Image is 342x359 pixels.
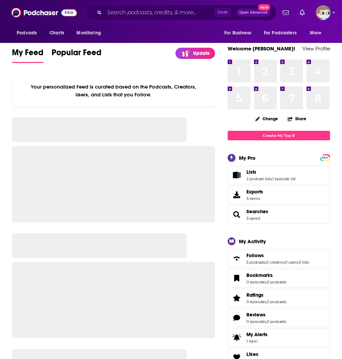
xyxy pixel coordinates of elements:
[230,190,244,200] span: Exports
[228,249,330,268] span: Follows
[246,292,263,298] span: Ratings
[246,196,263,201] span: 3 items
[305,27,330,40] button: open menu
[228,328,330,347] a: My Alerts
[228,269,330,287] span: Bookmarks
[246,272,273,278] span: Bookmarks
[228,131,330,140] a: Create My Top 8
[267,319,286,324] a: 0 podcasts
[228,205,330,224] span: Searches
[280,7,291,18] a: Show notifications dropdown
[230,293,244,303] a: Ratings
[224,28,251,38] span: For Business
[246,252,309,259] a: Follows
[299,260,309,265] a: 0 lists
[310,28,322,38] span: More
[12,75,215,106] div: Your personalized Feed is curated based on the Podcasts, Creators, Users, and Lists that you Follow.
[230,210,244,219] a: Searches
[246,169,296,175] a: Lists
[12,47,43,63] a: My Feed
[228,166,330,184] span: Lists
[11,6,77,19] img: Podchaser - Follow, Share and Rate Podcasts
[266,319,267,324] span: ,
[302,45,330,52] a: View Profile
[264,28,297,38] span: For Podcasters
[246,319,266,324] a: 0 episodes
[45,27,68,40] a: Charts
[228,309,330,327] span: Reviews
[246,208,268,215] a: Searches
[175,48,215,59] a: Update
[246,216,260,221] a: 3 saved
[228,289,330,307] span: Ratings
[258,4,270,11] span: New
[251,114,282,123] button: Change
[285,260,298,265] a: 0 users
[266,280,267,284] span: ,
[246,351,275,357] a: Likes
[236,9,271,17] button: Open AdvancedNew
[12,27,46,40] button: open menu
[272,176,296,181] a: 1 episode list
[316,5,331,20] button: Show profile menu
[230,170,244,180] a: Lists
[284,260,285,265] span: ,
[316,5,331,20] span: Logged in as JeremyBonds
[230,254,244,263] a: Follows
[239,238,266,245] div: My Activity
[230,333,244,342] span: My Alerts
[246,312,286,318] a: Reviews
[76,28,101,38] span: Monitoring
[246,260,266,265] a: 5 podcasts
[316,5,331,20] img: User Profile
[246,312,266,318] span: Reviews
[230,313,244,323] a: Reviews
[230,274,244,283] a: Bookmarks
[266,299,267,304] span: ,
[52,47,101,63] a: Popular Feed
[17,28,37,38] span: Podcasts
[321,155,329,160] span: PRO
[246,331,268,338] span: My Alerts
[52,47,101,62] span: Popular Feed
[267,280,286,284] a: 0 podcasts
[259,27,307,40] button: open menu
[49,28,64,38] span: Charts
[72,27,110,40] button: open menu
[86,5,276,20] div: Search podcasts, credits, & more...
[228,186,330,204] a: Exports
[246,280,266,284] a: 0 episodes
[12,47,43,62] span: My Feed
[104,7,215,18] input: Search podcasts, credits, & more...
[219,27,260,40] button: open menu
[246,189,263,195] span: Exports
[297,7,308,18] a: Show notifications dropdown
[246,351,258,357] span: Likes
[246,169,256,175] span: Lists
[246,176,272,181] a: 2 podcast lists
[272,176,272,181] span: ,
[266,260,284,265] a: 0 creators
[246,339,268,344] span: 1 item
[246,272,286,278] a: Bookmarks
[287,112,307,125] button: Share
[246,292,286,298] a: Ratings
[246,252,264,259] span: Follows
[266,260,266,265] span: ,
[246,299,266,304] a: 0 episodes
[267,299,286,304] a: 0 podcasts
[239,11,268,14] span: Open Advanced
[215,8,231,17] span: Ctrl K
[228,45,295,52] a: Welcome [PERSON_NAME]!
[321,155,329,160] a: PRO
[239,155,256,161] div: My Pro
[193,50,210,56] p: Update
